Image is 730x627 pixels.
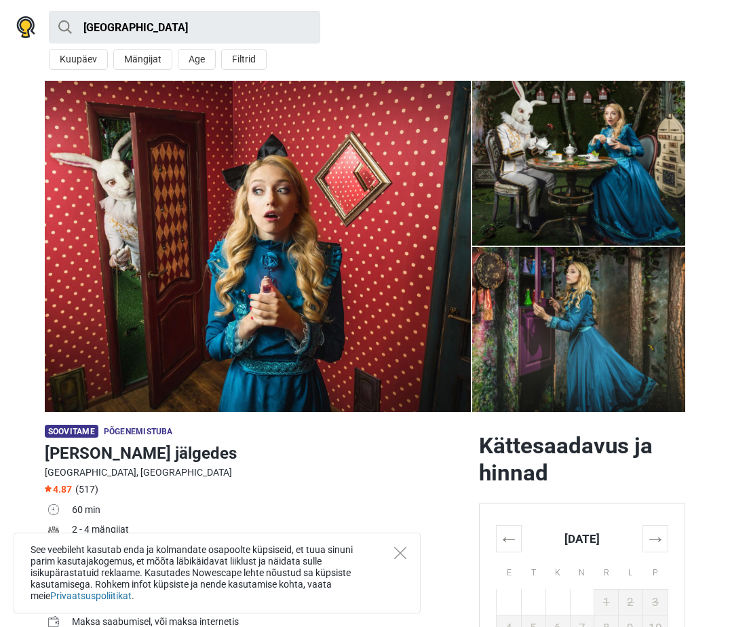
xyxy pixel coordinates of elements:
[522,525,643,552] th: [DATE]
[472,247,685,412] img: Alice'i jälgedes photo 5
[642,552,668,589] th: P
[72,501,468,521] td: 60 min
[496,552,521,589] th: E
[479,432,685,487] h2: Kättesaadavus ja hinnad
[45,484,72,495] span: 4.87
[49,49,108,70] button: Kuupäev
[570,552,594,589] th: N
[522,552,546,589] th: T
[496,525,521,552] th: ←
[45,441,468,465] h1: [PERSON_NAME] jälgedes
[394,547,406,559] button: Close
[178,49,216,70] button: Age
[545,552,570,589] th: K
[45,425,98,438] span: Soovitame
[594,589,619,615] td: 1
[16,16,35,38] img: Nowescape logo
[642,589,668,615] td: 3
[472,247,685,412] a: Alice'i jälgedes photo 4
[50,590,132,601] a: Privaatsuspoliitikat
[642,525,668,552] th: →
[113,49,172,70] button: Mängijat
[45,81,471,412] a: Alice'i jälgedes photo 9
[45,485,52,492] img: Star
[619,552,643,589] th: L
[472,81,685,246] a: Alice'i jälgedes photo 3
[45,465,468,480] div: [GEOGRAPHIC_DATA], [GEOGRAPHIC_DATA]
[104,427,173,436] span: Põgenemistuba
[45,81,471,412] img: Alice'i jälgedes photo 10
[594,552,619,589] th: R
[221,49,267,70] button: Filtrid
[14,533,421,613] div: See veebileht kasutab enda ja kolmandate osapoolte küpsiseid, et tuua sinuni parim kasutajakogemu...
[75,484,98,495] span: (517)
[472,81,685,246] img: Alice'i jälgedes photo 4
[619,589,643,615] td: 2
[72,521,468,541] td: 2 - 4 mängijat
[49,11,320,43] input: proovi “Tallinn”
